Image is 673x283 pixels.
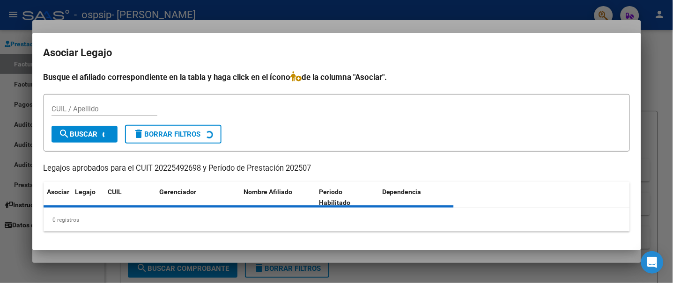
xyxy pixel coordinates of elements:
mat-icon: search [59,128,70,139]
h4: Busque el afiliado correspondiente en la tabla y haga click en el ícono de la columna "Asociar". [44,71,630,83]
button: Buscar [52,126,118,143]
h2: Asociar Legajo [44,44,630,62]
datatable-header-cell: Gerenciador [156,182,240,213]
datatable-header-cell: Nombre Afiliado [240,182,316,213]
mat-icon: delete [133,128,145,139]
div: 0 registros [44,208,630,232]
span: Legajo [75,188,96,196]
span: Nombre Afiliado [244,188,293,196]
datatable-header-cell: Legajo [72,182,104,213]
span: Gerenciador [160,188,197,196]
span: CUIL [108,188,122,196]
span: Asociar [47,188,70,196]
datatable-header-cell: Asociar [44,182,72,213]
span: Borrar Filtros [133,130,201,138]
span: Dependencia [382,188,422,196]
div: Open Intercom Messenger [641,251,664,274]
datatable-header-cell: Dependencia [378,182,454,213]
span: Buscar [59,130,98,138]
datatable-header-cell: Periodo Habilitado [315,182,378,213]
button: Borrar Filtros [125,125,222,144]
p: Legajos aprobados para el CUIT 20225492698 y Período de Prestación 202507 [44,163,630,174]
datatable-header-cell: CUIL [104,182,156,213]
span: Periodo Habilitado [319,188,350,206]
